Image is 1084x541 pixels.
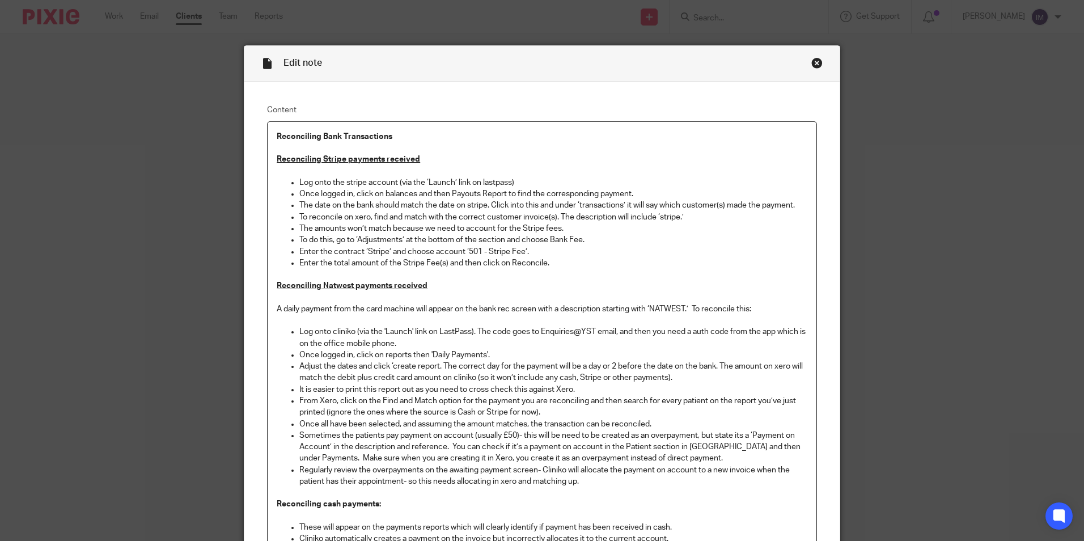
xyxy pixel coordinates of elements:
p: These will appear on the payments reports which will clearly identify if payment has been receive... [299,522,807,533]
p: Regularly review the overpayments on the awaiting payment screen- Cliniko will allocate the payme... [299,464,807,488]
span: Edit note [283,58,322,67]
u: Reconciling Natwest payments received [277,282,427,290]
p: A daily payment from the card machine will appear on the bank rec screen with a description start... [277,303,807,315]
label: Content [267,104,817,116]
p: Enter the total amount of the Stripe Fee(s) and then click on Reconcile. [299,257,807,269]
p: To reconcile on xero, find and match with the correct customer invoice(s). The description will i... [299,212,807,223]
p: From Xero, click on the Find and Match option for the payment you are reconciling and then search... [299,395,807,419]
u: Reconciling Stripe payments received [277,155,420,163]
p: Once logged in, click on reports then 'Daily Payments'. [299,349,807,361]
p: Sometimes the patients pay payment on account (usually £50)- this will be need to be created as a... [299,430,807,464]
p: It is easier to print this report out as you need to cross check this against Xero. [299,384,807,395]
p: Once all have been selected, and assuming the amount matches, the transaction can be reconciled. [299,419,807,430]
p: Log onto cliniko (via the 'Launch' link on LastPass). The code goes to Enquiries@YST email, and t... [299,326,807,349]
p: The amounts won’t match because we need to account for the Stripe fees. [299,223,807,234]
p: Once logged in, click on balances and then Payouts Report to find the corresponding payment. [299,188,807,200]
div: Close this dialog window [811,57,823,69]
strong: Reconciling Bank Transactions [277,133,392,141]
p: Adjust the dates and click ‘create report. The correct day for the payment will be a day or 2 bef... [299,361,807,384]
p: To do this, go to ‘Adjustments’ at the bottom of the section and choose Bank Fee. [299,234,807,246]
p: The date on the bank should match the date on stripe. Click into this and under ‘transactions’ it... [299,200,807,211]
p: Enter the contract ‘Stripe’ and choose account ‘501 - Stripe Fee’. [299,246,807,257]
p: Log onto the stripe account (via the ‘Launch’ link on lastpass) [299,177,807,188]
strong: Reconciling cash payments: [277,500,381,508]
